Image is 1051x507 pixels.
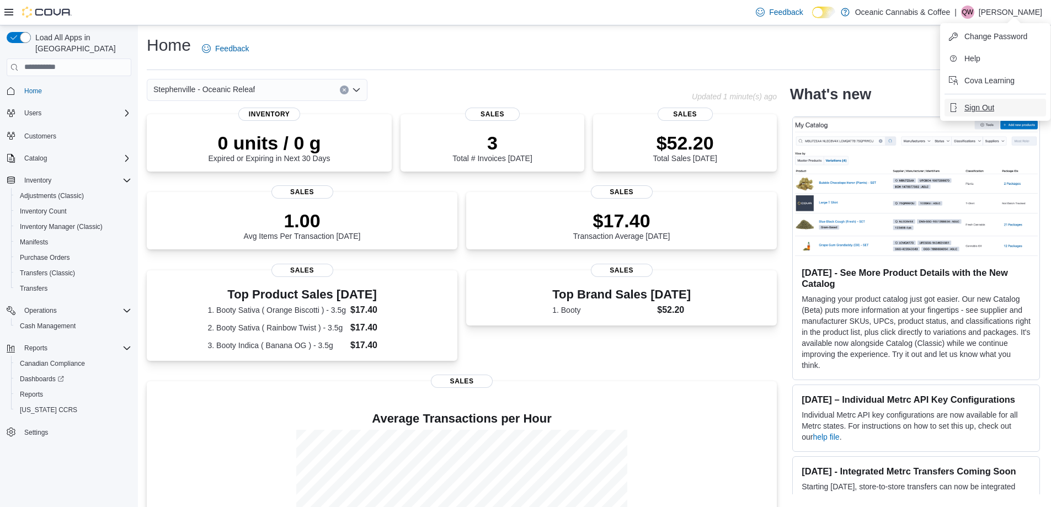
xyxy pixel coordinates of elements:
[813,433,839,441] a: help file
[552,288,691,301] h3: Top Brand Sales [DATE]
[20,152,131,165] span: Catalog
[20,152,51,165] button: Catalog
[15,189,88,202] a: Adjustments (Classic)
[15,220,131,233] span: Inventory Manager (Classic)
[24,176,51,185] span: Inventory
[15,403,131,417] span: Washington CCRS
[2,173,136,188] button: Inventory
[209,132,330,154] p: 0 units / 0 g
[15,372,68,386] a: Dashboards
[15,205,71,218] a: Inventory Count
[350,321,397,334] dd: $17.40
[20,341,52,355] button: Reports
[24,306,57,315] span: Operations
[2,105,136,121] button: Users
[802,409,1031,442] p: Individual Metrc API key configurations are now available for all Metrc states. For instructions ...
[20,284,47,293] span: Transfers
[198,38,253,60] a: Feedback
[954,6,957,19] p: |
[20,106,131,120] span: Users
[945,99,1046,116] button: Sign Out
[153,83,255,96] span: Stephenville - Oceanic Releaf
[431,375,493,388] span: Sales
[15,319,80,333] a: Cash Management
[20,84,46,98] a: Home
[751,1,807,23] a: Feedback
[20,359,85,368] span: Canadian Compliance
[573,210,670,232] p: $17.40
[20,238,48,247] span: Manifests
[15,236,52,249] a: Manifests
[802,293,1031,371] p: Managing your product catalog just got easier. Our new Catalog (Beta) puts more information at yo...
[340,86,349,94] button: Clear input
[802,466,1031,477] h3: [DATE] - Integrated Metrc Transfers Coming Soon
[20,253,70,262] span: Purchase Orders
[945,72,1046,89] button: Cova Learning
[591,185,653,199] span: Sales
[11,387,136,402] button: Reports
[20,129,131,142] span: Customers
[22,7,72,18] img: Cova
[15,251,74,264] a: Purchase Orders
[147,34,191,56] h1: Home
[352,86,361,94] button: Open list of options
[208,340,346,351] dt: 3. Booty Indica ( Banana OG ) - 3.5g
[964,31,1027,42] span: Change Password
[2,151,136,166] button: Catalog
[15,251,131,264] span: Purchase Orders
[20,405,77,414] span: [US_STATE] CCRS
[452,132,532,163] div: Total # Invoices [DATE]
[591,264,653,277] span: Sales
[962,6,974,19] span: QW
[209,132,330,163] div: Expired or Expiring in Next 30 Days
[20,375,64,383] span: Dashboards
[945,50,1046,67] button: Help
[271,185,333,199] span: Sales
[7,78,131,469] nav: Complex example
[271,264,333,277] span: Sales
[238,108,300,121] span: Inventory
[812,18,813,19] span: Dark Mode
[20,106,46,120] button: Users
[11,204,136,219] button: Inventory Count
[2,127,136,143] button: Customers
[20,304,131,317] span: Operations
[15,266,131,280] span: Transfers (Classic)
[20,269,75,277] span: Transfers (Classic)
[979,6,1042,19] p: [PERSON_NAME]
[769,7,803,18] span: Feedback
[573,210,670,241] div: Transaction Average [DATE]
[790,86,871,103] h2: What's new
[24,109,41,118] span: Users
[802,394,1031,405] h3: [DATE] – Individual Metrc API Key Configurations
[24,344,47,353] span: Reports
[653,132,717,154] p: $52.20
[11,356,136,371] button: Canadian Compliance
[2,424,136,440] button: Settings
[20,207,67,216] span: Inventory Count
[31,32,131,54] span: Load All Apps in [GEOGRAPHIC_DATA]
[857,493,890,502] a: Transfers
[15,282,131,295] span: Transfers
[20,191,84,200] span: Adjustments (Classic)
[658,108,713,121] span: Sales
[802,267,1031,289] h3: [DATE] - See More Product Details with the New Catalog
[15,388,131,401] span: Reports
[20,341,131,355] span: Reports
[11,265,136,281] button: Transfers (Classic)
[961,6,974,19] div: Quentin White
[20,390,43,399] span: Reports
[855,6,951,19] p: Oceanic Cannabis & Coffee
[20,426,52,439] a: Settings
[24,154,47,163] span: Catalog
[15,403,82,417] a: [US_STATE] CCRS
[215,43,249,54] span: Feedback
[20,222,103,231] span: Inventory Manager (Classic)
[24,428,48,437] span: Settings
[15,319,131,333] span: Cash Management
[15,372,131,386] span: Dashboards
[24,87,42,95] span: Home
[20,304,61,317] button: Operations
[15,205,131,218] span: Inventory Count
[15,388,47,401] a: Reports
